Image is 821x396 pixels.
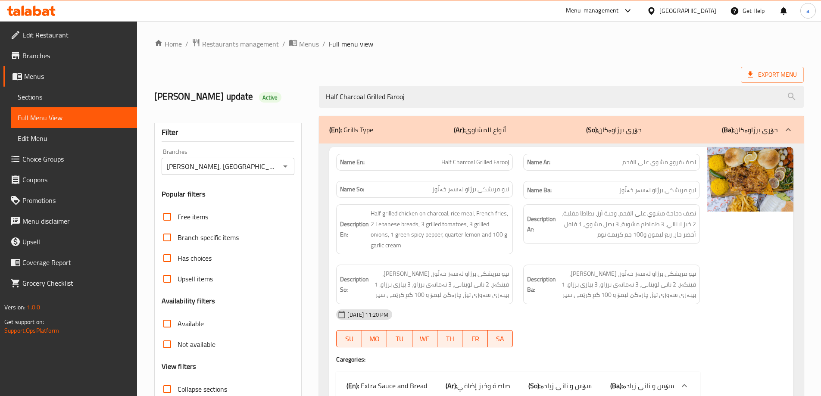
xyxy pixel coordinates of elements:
[491,333,509,345] span: SA
[336,330,362,347] button: SU
[722,125,778,135] p: جۆری برژاوەکان
[3,211,137,231] a: Menu disclaimer
[806,6,809,16] span: a
[362,330,387,347] button: MO
[11,87,137,107] a: Sections
[178,384,227,394] span: Collapse sections
[3,169,137,190] a: Coupons
[347,380,427,391] p: Extra Sauce and Bread
[340,185,364,194] strong: Name So:
[528,379,540,392] b: (So):
[3,149,137,169] a: Choice Groups
[185,39,188,49] li: /
[371,208,509,250] span: Half grilled chicken on charcoal, rice meal, French fries, 2 Lebanese breads, 3 grilled tomatoes,...
[259,94,281,102] span: Active
[3,190,137,211] a: Promotions
[282,39,285,49] li: /
[11,107,137,128] a: Full Menu View
[22,237,130,247] span: Upsell
[586,125,642,135] p: جۆری برژاوەکان
[3,66,137,87] a: Menus
[22,154,130,164] span: Choice Groups
[162,362,197,371] h3: View filters
[457,379,510,392] span: صلصة وخبز إضافي
[441,158,509,167] span: Half Charcoal Grilled Farooj
[707,147,793,212] img: mmw_638722957831625213
[748,69,797,80] span: Export Menu
[527,185,552,196] strong: Name Ba:
[162,296,215,306] h3: Availability filters
[432,185,509,194] span: نیو مریشکی برژاو لەسەر خەڵوز
[22,278,130,288] span: Grocery Checklist
[619,185,696,196] span: نیو مریشکی برژاو لەسەر خەڵوز
[3,252,137,273] a: Coverage Report
[27,302,40,313] span: 1.0.0
[22,257,130,268] span: Coverage Report
[18,112,130,123] span: Full Menu View
[178,253,212,263] span: Has choices
[4,302,25,313] span: Version:
[540,379,592,392] span: سۆس و نانی زیادە
[22,50,130,61] span: Branches
[329,123,342,136] b: (En):
[202,39,279,49] span: Restaurants management
[623,379,674,392] span: سۆس و نانی زیادە
[558,268,696,300] span: نیو مریشکی برژاو لەسەر خەڵوز، ژەمی برنج، فینگەر، 2 نانی لوبنانی، 3 تەماتەی برژاو، 3 پیازی برژاو، ...
[340,158,365,167] strong: Name En:
[322,39,325,49] li: /
[659,6,716,16] div: [GEOGRAPHIC_DATA]
[347,379,359,392] b: (En):
[154,38,804,50] nav: breadcrumb
[3,231,137,252] a: Upsell
[22,175,130,185] span: Coupons
[178,339,215,349] span: Not available
[371,268,509,300] span: نیو مریشکی برژاو لەسەر خەڵوز، ژەمی برنج، فینگەر، 2 نانی لوبنانی، 3 تەماتەی برژاو، 3 پیازی برژاو، ...
[22,195,130,206] span: Promotions
[3,25,137,45] a: Edit Restaurant
[340,219,369,240] strong: Description En:
[454,123,465,136] b: (Ar):
[18,92,130,102] span: Sections
[154,39,182,49] a: Home
[3,45,137,66] a: Branches
[722,123,734,136] b: (Ba):
[319,116,804,143] div: (En): Grills Type(Ar):أنواع المشاوی(So):جۆری برژاوەکان(Ba):جۆری برژاوەکان
[22,216,130,226] span: Menu disclaimer
[437,330,462,347] button: TH
[466,333,484,345] span: FR
[387,330,412,347] button: TU
[527,274,556,295] strong: Description Ba:
[178,232,239,243] span: Branch specific items
[741,67,804,83] span: Export Menu
[4,316,44,327] span: Get support on:
[259,92,281,103] div: Active
[3,273,137,293] a: Grocery Checklist
[610,379,623,392] b: (Ba):
[390,333,409,345] span: TU
[329,39,373,49] span: Full menu view
[11,128,137,149] a: Edit Menu
[340,274,369,295] strong: Description So:
[279,160,291,172] button: Open
[162,189,295,199] h3: Popular filters
[18,133,130,143] span: Edit Menu
[462,330,487,347] button: FR
[454,125,506,135] p: أنواع المشاوی
[527,158,550,167] strong: Name Ar:
[154,90,309,103] h2: [PERSON_NAME] update
[299,39,319,49] span: Menus
[622,158,696,167] span: نصف فروج مشوي على الفحم
[441,333,459,345] span: TH
[527,214,556,235] strong: Description Ar:
[192,38,279,50] a: Restaurants management
[336,355,700,364] h4: Caregories:
[178,212,208,222] span: Free items
[340,333,358,345] span: SU
[412,330,437,347] button: WE
[566,6,619,16] div: Menu-management
[289,38,319,50] a: Menus
[586,123,598,136] b: (So):
[162,123,295,142] div: Filter
[319,86,804,108] input: search
[329,125,373,135] p: Grills Type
